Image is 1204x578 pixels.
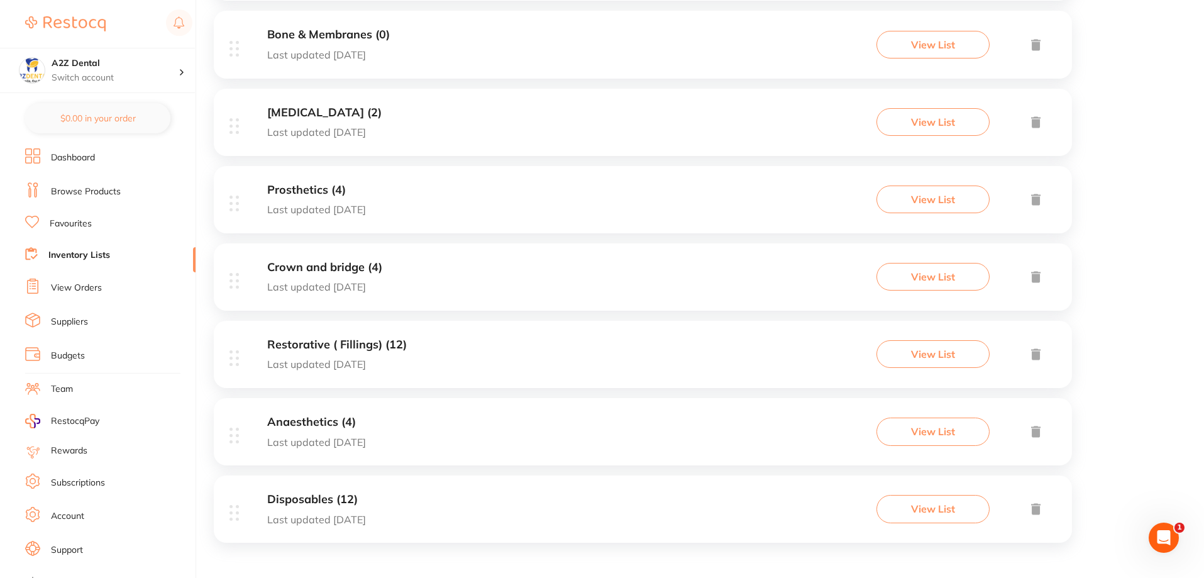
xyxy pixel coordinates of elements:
[876,263,990,291] button: View List
[267,436,366,448] p: Last updated [DATE]
[52,72,179,84] p: Switch account
[25,414,40,428] img: RestocqPay
[267,49,390,60] p: Last updated [DATE]
[51,383,73,396] a: Team
[1149,523,1179,553] iframe: Intercom live chat
[51,350,85,362] a: Budgets
[25,16,106,31] img: Restocq Logo
[267,126,382,138] p: Last updated [DATE]
[267,416,366,429] h3: Anaesthetics (4)
[25,103,170,133] button: $0.00 in your order
[876,186,990,213] button: View List
[267,28,390,42] h3: Bone & Membranes (0)
[214,321,1072,398] div: Restorative ( Fillings) (12)Last updated [DATE]View List
[267,106,382,119] h3: [MEDICAL_DATA] (2)
[267,281,382,292] p: Last updated [DATE]
[51,544,83,557] a: Support
[267,493,366,506] h3: Disposables (12)
[267,358,407,370] p: Last updated [DATE]
[876,340,990,368] button: View List
[25,9,106,38] a: Restocq Logo
[51,415,99,428] span: RestocqPay
[50,218,92,230] a: Favourites
[214,243,1072,321] div: Crown and bridge (4)Last updated [DATE]View List
[51,152,95,164] a: Dashboard
[19,58,45,83] img: A2Z Dental
[48,249,110,262] a: Inventory Lists
[51,510,84,523] a: Account
[1174,523,1185,533] span: 1
[267,204,366,215] p: Last updated [DATE]
[52,57,179,70] h4: A2Z Dental
[214,475,1072,553] div: Disposables (12)Last updated [DATE]View List
[25,414,99,428] a: RestocqPay
[267,338,407,352] h3: Restorative ( Fillings) (12)
[876,108,990,136] button: View List
[51,186,121,198] a: Browse Products
[214,398,1072,475] div: Anaesthetics (4)Last updated [DATE]View List
[214,166,1072,243] div: Prosthetics (4)Last updated [DATE]View List
[51,282,102,294] a: View Orders
[267,184,366,197] h3: Prosthetics (4)
[51,445,87,457] a: Rewards
[876,31,990,58] button: View List
[267,261,382,274] h3: Crown and bridge (4)
[51,477,105,489] a: Subscriptions
[876,495,990,523] button: View List
[267,514,366,525] p: Last updated [DATE]
[214,11,1072,88] div: Bone & Membranes (0)Last updated [DATE]View List
[51,316,88,328] a: Suppliers
[214,89,1072,166] div: [MEDICAL_DATA] (2)Last updated [DATE]View List
[876,418,990,445] button: View List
